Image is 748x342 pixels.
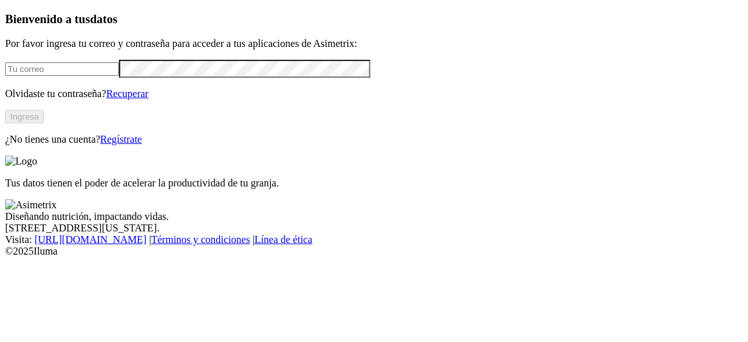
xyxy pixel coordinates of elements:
[5,234,743,246] div: Visita : | |
[5,177,743,189] p: Tus datos tienen el poder de acelerar la productividad de tu granja.
[5,62,119,76] input: Tu correo
[90,12,118,26] span: datos
[5,211,743,222] div: Diseñando nutrición, impactando vidas.
[5,38,743,50] p: Por favor ingresa tu correo y contraseña para acceder a tus aplicaciones de Asimetrix:
[5,222,743,234] div: [STREET_ADDRESS][US_STATE].
[35,234,147,245] a: [URL][DOMAIN_NAME]
[255,234,313,245] a: Línea de ética
[5,134,743,145] p: ¿No tienes una cuenta?
[106,88,149,99] a: Recuperar
[5,12,743,26] h3: Bienvenido a tus
[5,88,743,100] p: Olvidaste tu contraseña?
[5,156,37,167] img: Logo
[151,234,250,245] a: Términos y condiciones
[5,110,44,123] button: Ingresa
[100,134,142,145] a: Regístrate
[5,246,743,257] div: © 2025 Iluma
[5,199,57,211] img: Asimetrix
